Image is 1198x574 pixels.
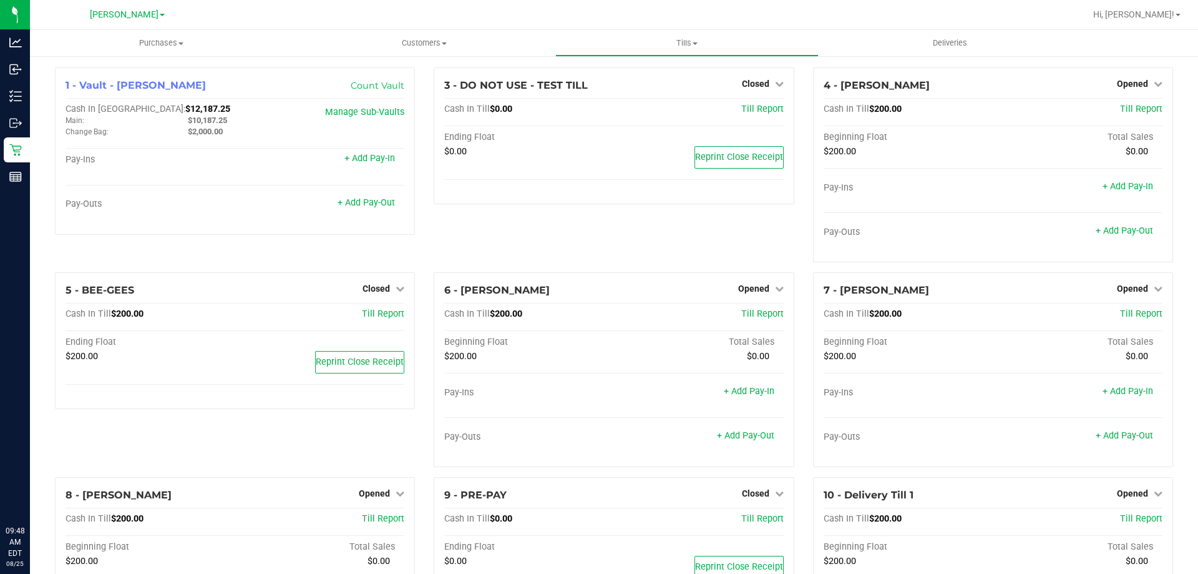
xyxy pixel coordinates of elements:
span: 8 - [PERSON_NAME] [66,489,172,501]
span: Tills [556,37,817,49]
a: Till Report [362,309,404,319]
div: Pay-Ins [66,154,235,166]
span: Closed [742,79,769,89]
span: $2,000.00 [188,127,223,136]
span: $200.00 [66,351,98,362]
inline-svg: Outbound [9,117,22,129]
div: Pay-Outs [66,199,235,210]
span: $10,187.25 [188,116,227,125]
p: 09:48 AM EDT [6,525,24,559]
span: Cash In Till [824,513,869,524]
inline-svg: Retail [9,144,22,156]
span: Reprint Close Receipt [695,562,783,572]
span: $200.00 [869,104,902,114]
inline-svg: Inbound [9,63,22,76]
inline-svg: Reports [9,171,22,183]
span: Cash In Till [824,309,869,319]
span: Opened [738,284,769,294]
div: Ending Float [444,542,614,553]
span: $0.00 [490,513,512,524]
inline-svg: Analytics [9,36,22,49]
span: $200.00 [444,351,477,362]
div: Ending Float [66,337,235,348]
span: Change Bag: [66,127,109,136]
iframe: Resource center [12,474,50,512]
a: Till Report [1120,309,1162,319]
div: Pay-Ins [444,387,614,398]
div: Beginning Float [824,542,993,553]
span: $200.00 [490,309,522,319]
span: Closed [363,284,390,294]
div: Ending Float [444,132,614,143]
span: $200.00 [111,309,144,319]
span: $0.00 [368,556,390,567]
a: Till Report [1120,104,1162,114]
a: + Add Pay-In [1103,181,1153,192]
span: Cash In Till [444,309,490,319]
span: Opened [1117,488,1148,498]
span: 7 - [PERSON_NAME] [824,284,929,296]
span: $200.00 [824,351,856,362]
button: Reprint Close Receipt [315,351,404,374]
span: Till Report [1120,513,1162,524]
span: Deliveries [916,37,984,49]
span: $200.00 [111,513,144,524]
span: Customers [293,37,555,49]
inline-svg: Inventory [9,90,22,102]
span: Opened [1117,79,1148,89]
span: 6 - [PERSON_NAME] [444,284,550,296]
span: 9 - PRE-PAY [444,489,507,501]
span: $200.00 [824,146,856,157]
span: 10 - Delivery Till 1 [824,489,913,501]
button: Reprint Close Receipt [694,146,784,169]
span: Till Report [741,513,784,524]
span: $200.00 [869,513,902,524]
div: Pay-Outs [824,227,993,238]
div: Total Sales [235,542,405,553]
span: $0.00 [747,351,769,362]
a: Till Report [741,309,784,319]
span: Opened [359,488,390,498]
span: Cash In Till [824,104,869,114]
div: Beginning Float [824,337,993,348]
span: $200.00 [66,556,98,567]
a: + Add Pay-Out [1096,430,1153,441]
div: Beginning Float [444,337,614,348]
a: + Add Pay-In [724,386,774,397]
div: Pay-Outs [824,432,993,443]
span: Main: [66,116,84,125]
div: Total Sales [614,337,784,348]
div: Beginning Float [824,132,993,143]
span: $0.00 [1126,351,1148,362]
span: $12,187.25 [185,104,230,114]
span: Closed [742,488,769,498]
span: 3 - DO NOT USE - TEST TILL [444,79,588,91]
span: Till Report [362,513,404,524]
span: Cash In [GEOGRAPHIC_DATA]: [66,104,185,114]
span: Reprint Close Receipt [316,357,404,367]
a: Deliveries [819,30,1081,56]
span: Opened [1117,284,1148,294]
div: Total Sales [993,337,1162,348]
span: Cash In Till [66,513,111,524]
span: $0.00 [444,146,467,157]
a: Customers [293,30,555,56]
span: $0.00 [1126,146,1148,157]
span: Purchases [30,37,293,49]
div: Pay-Ins [824,182,993,194]
span: $0.00 [490,104,512,114]
a: + Add Pay-Out [717,430,774,441]
span: 4 - [PERSON_NAME] [824,79,930,91]
div: Pay-Ins [824,387,993,398]
span: Cash In Till [444,104,490,114]
a: Till Report [741,104,784,114]
span: $0.00 [444,556,467,567]
span: Hi, [PERSON_NAME]! [1093,9,1174,19]
a: Manage Sub-Vaults [325,107,404,117]
span: $200.00 [824,556,856,567]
